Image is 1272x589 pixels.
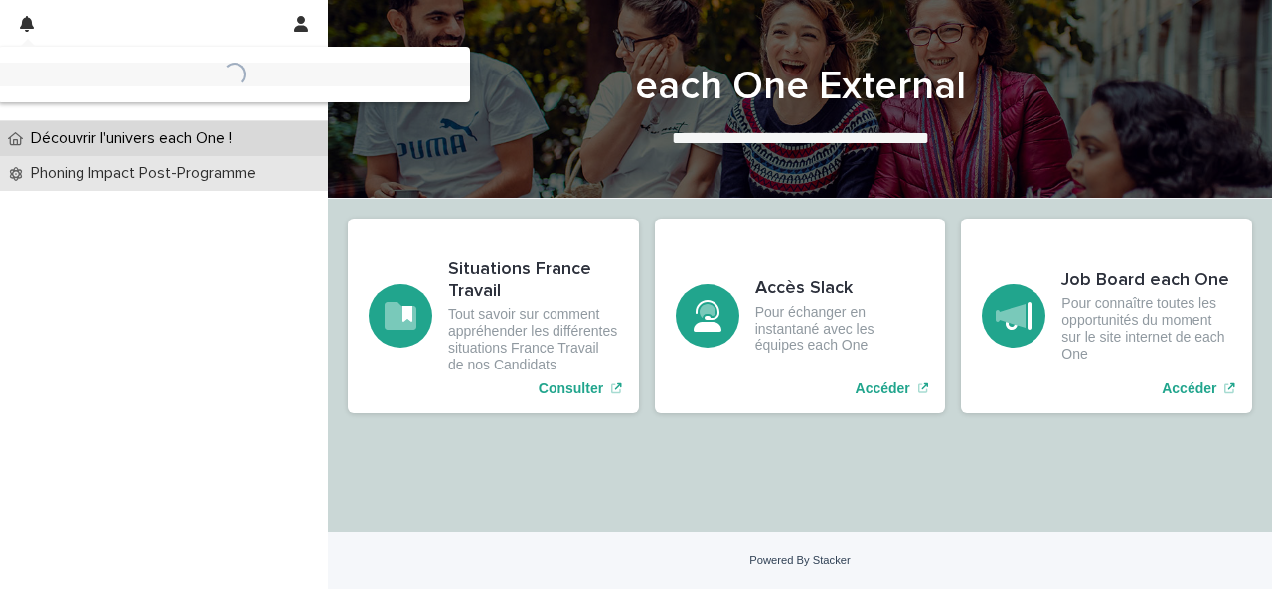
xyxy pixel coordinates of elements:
[961,219,1252,413] a: Accéder
[348,219,639,413] a: Consulter
[23,129,247,148] p: Découvrir l'univers each One !
[1061,295,1231,362] p: Pour connaître toutes les opportunités du moment sur le site internet de each One
[448,259,618,302] h3: Situations France Travail
[755,304,925,354] p: Pour échanger en instantané avec les équipes each One
[856,380,910,397] p: Accéder
[755,278,925,300] h3: Accès Slack
[655,219,946,413] a: Accéder
[749,554,850,566] a: Powered By Stacker
[348,63,1252,110] h1: each One External
[448,306,618,372] p: Tout savoir sur comment appréhender les différentes situations France Travail de nos Candidats
[1061,270,1231,292] h3: Job Board each One
[1162,380,1216,397] p: Accéder
[23,164,272,183] p: Phoning Impact Post-Programme
[539,380,603,397] p: Consulter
